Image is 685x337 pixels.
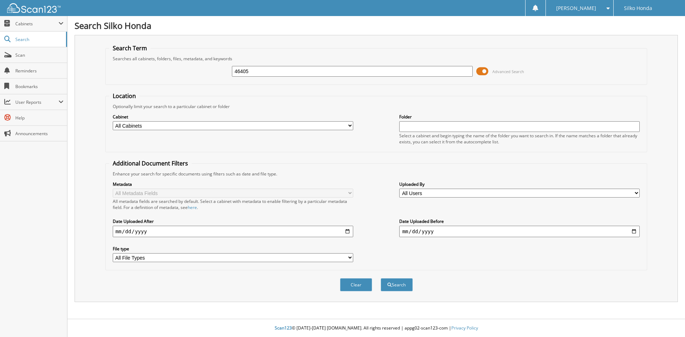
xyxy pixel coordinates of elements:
[188,204,197,210] a: here
[624,6,652,10] span: Silko Honda
[113,218,353,224] label: Date Uploaded After
[15,83,64,90] span: Bookmarks
[399,114,640,120] label: Folder
[556,6,596,10] span: [PERSON_NAME]
[109,56,644,62] div: Searches all cabinets, folders, files, metadata, and keywords
[15,68,64,74] span: Reminders
[113,181,353,187] label: Metadata
[399,133,640,145] div: Select a cabinet and begin typing the name of the folder you want to search in. If the name match...
[15,131,64,137] span: Announcements
[399,226,640,237] input: end
[113,246,353,252] label: File type
[15,115,64,121] span: Help
[109,103,644,109] div: Optionally limit your search to a particular cabinet or folder
[275,325,292,331] span: Scan123
[492,69,524,74] span: Advanced Search
[381,278,413,291] button: Search
[15,36,62,42] span: Search
[67,320,685,337] div: © [DATE]-[DATE] [DOMAIN_NAME]. All rights reserved | appg02-scan123-com |
[109,159,192,167] legend: Additional Document Filters
[340,278,372,291] button: Clear
[649,303,685,337] iframe: Chat Widget
[15,52,64,58] span: Scan
[15,21,59,27] span: Cabinets
[113,198,353,210] div: All metadata fields are searched by default. Select a cabinet with metadata to enable filtering b...
[109,92,139,100] legend: Location
[113,114,353,120] label: Cabinet
[15,99,59,105] span: User Reports
[399,181,640,187] label: Uploaded By
[109,171,644,177] div: Enhance your search for specific documents using filters such as date and file type.
[113,226,353,237] input: start
[75,20,678,31] h1: Search Silko Honda
[451,325,478,331] a: Privacy Policy
[399,218,640,224] label: Date Uploaded Before
[109,44,151,52] legend: Search Term
[7,3,61,13] img: scan123-logo-white.svg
